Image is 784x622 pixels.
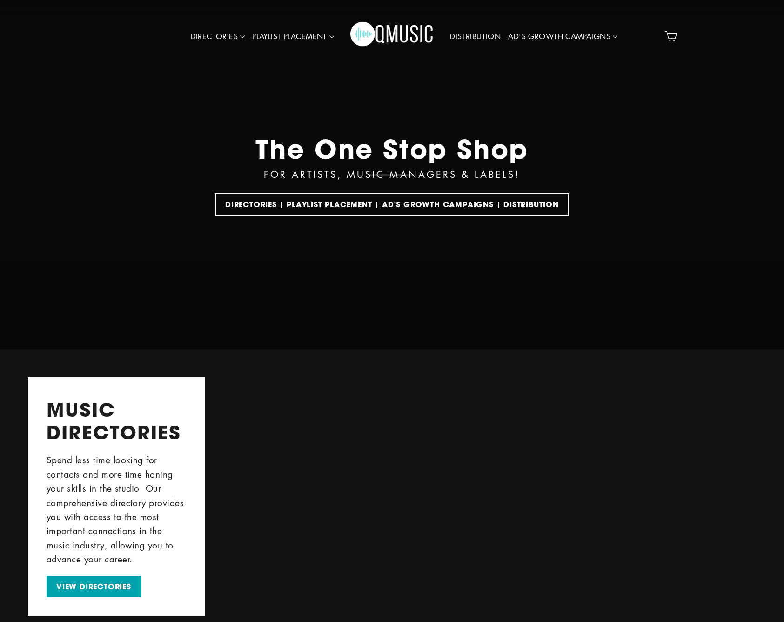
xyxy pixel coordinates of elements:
a: DISTRIBUTION [446,26,504,47]
a: PLAYLIST PLACEMENT [248,26,338,47]
a: AD'S GROWTH CAMPAIGNS [504,26,621,47]
div: Primary [158,9,626,64]
a: DIRECTORIES | PLAYLIST PLACEMENT | AD'S GROWTH CAMPAIGNS | DISTRIBUTION [215,193,569,216]
a: DIRECTORIES [187,26,249,47]
img: Q Music Promotions [350,15,434,57]
div: The One Stop Shop [255,133,529,164]
h2: MUSIC DIRECTORIES [47,398,186,444]
div: FOR ARTISTS, MUSIC MANAGERS & LABELS! [264,167,520,182]
p: Spend less time looking for contacts and more time honing your skills in the studio. Our comprehe... [47,453,186,566]
a: VIEW DIRECTORIES [47,576,141,598]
